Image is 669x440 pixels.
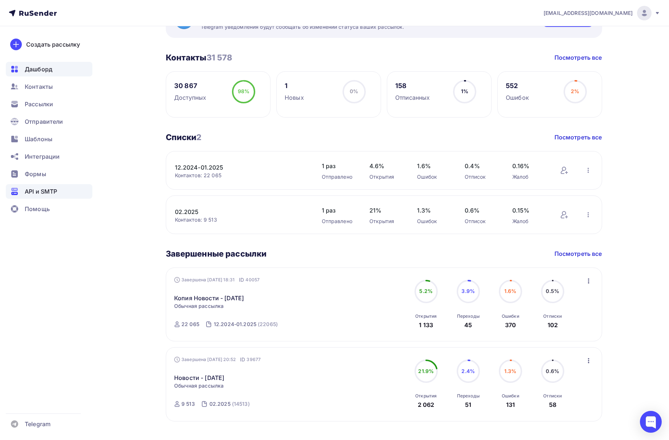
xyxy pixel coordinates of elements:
[25,152,60,161] span: Интеграции
[465,218,498,225] div: Отписок
[174,356,261,363] div: Завершена [DATE] 20:52
[461,368,475,374] span: 2.4%
[464,321,472,329] div: 45
[322,173,355,181] div: Отправлено
[175,163,299,172] a: 12.2024-01.2025
[418,400,434,409] div: 2 062
[465,400,471,409] div: 51
[512,162,545,170] span: 0.16%
[369,206,402,215] span: 21%
[25,82,53,91] span: Контакты
[322,162,355,170] span: 1 раз
[174,93,206,102] div: Доступных
[395,82,430,90] div: 158
[25,187,57,196] span: API и SMTP
[544,6,660,20] a: [EMAIL_ADDRESS][DOMAIN_NAME]
[213,318,279,330] a: 12.2024-01.2025 (22065)
[461,88,468,94] span: 1%
[232,400,250,408] div: (14513)
[25,117,63,126] span: Отправители
[6,167,92,181] a: Формы
[181,400,195,408] div: 9 513
[465,206,498,215] span: 0.6%
[369,173,402,181] div: Открытия
[25,205,50,213] span: Помощь
[506,93,529,102] div: Ошибок
[554,249,602,258] a: Посмотреть все
[174,82,206,90] div: 30 867
[247,356,261,363] span: 39677
[504,368,517,374] span: 1.3%
[546,368,559,374] span: 0.6%
[502,313,519,319] div: Ошибки
[350,88,358,94] span: 0%
[395,93,430,102] div: Отписанных
[554,53,602,62] a: Посмотреть все
[417,218,450,225] div: Ошибок
[181,321,199,328] div: 22 065
[417,162,450,170] span: 1.6%
[209,398,251,410] a: 02.2025 (14513)
[25,135,52,143] span: Шаблоны
[415,313,437,319] div: Открытия
[544,9,633,17] span: [EMAIL_ADDRESS][DOMAIN_NAME]
[504,288,517,294] span: 1.6%
[417,206,450,215] span: 1.3%
[512,206,545,215] span: 0.15%
[322,206,355,215] span: 1 раз
[512,173,545,181] div: Жалоб
[457,393,480,399] div: Переходы
[245,276,260,284] span: 40057
[505,321,516,329] div: 370
[543,313,562,319] div: Отписки
[554,133,602,142] a: Посмотреть все
[174,302,224,310] span: Обычная рассылка
[369,162,402,170] span: 4.6%
[369,218,402,225] div: Открытия
[239,276,244,284] span: ID
[175,216,307,223] div: Контактов: 9 513
[506,400,515,409] div: 131
[419,321,433,329] div: 1 133
[209,400,231,408] div: 02.2025
[417,173,450,181] div: Ошибок
[6,97,92,111] a: Рассылки
[166,249,267,259] h3: Завершенные рассылки
[543,393,562,399] div: Отписки
[512,218,545,225] div: Жалоб
[546,288,559,294] span: 0.5%
[25,65,52,74] span: Дашборд
[238,88,249,94] span: 98%
[25,100,53,108] span: Рассылки
[285,82,304,90] div: 1
[196,132,201,142] span: 2
[285,93,304,102] div: Новых
[322,218,355,225] div: Отправлено
[415,393,437,399] div: Открытия
[506,82,529,90] div: 552
[465,173,498,181] div: Отписок
[166,132,202,142] h3: Списки
[174,382,224,389] span: Обычная рассылка
[6,79,92,94] a: Контакты
[240,356,245,363] span: ID
[174,276,260,284] div: Завершена [DATE] 18:31
[6,132,92,146] a: Шаблоны
[461,288,475,294] span: 3.9%
[174,294,244,302] a: Копия Новости - [DATE]
[258,321,278,328] div: (22065)
[175,207,299,216] a: 02.2025
[419,288,433,294] span: 5.2%
[418,368,434,374] span: 21.9%
[25,420,51,428] span: Telegram
[571,88,579,94] span: 2%
[465,162,498,170] span: 0.4%
[549,400,556,409] div: 58
[25,170,46,178] span: Формы
[548,321,558,329] div: 102
[174,373,224,382] a: Новости - [DATE]
[201,23,404,31] span: Telegram уведомления будут сообщать об изменении статуса ваших рассылок.
[6,62,92,76] a: Дашборд
[502,393,519,399] div: Ошибки
[166,52,233,63] h3: Контакты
